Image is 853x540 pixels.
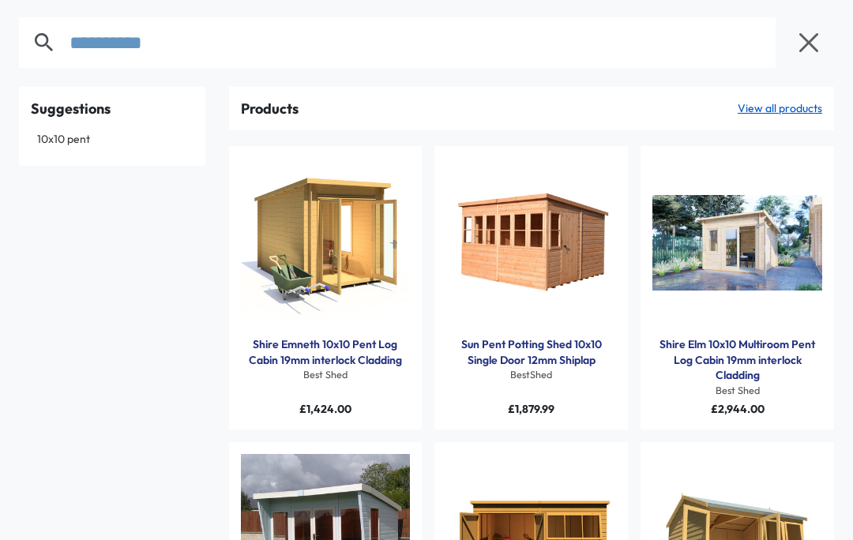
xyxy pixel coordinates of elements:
[738,101,822,117] a: View all products
[652,337,822,384] a: Shire Elm 10x10 Multiroom Pent Log Cabin 19mm interlock Cladding
[241,337,411,368] a: Shire Emneth 10x10 Pent Log Cabin 19mm interlock Cladding
[508,402,554,416] span: £1,879.99
[652,384,822,398] div: Best Shed
[241,158,411,328] img: Shire Emneth 10x10 Pent Log Cabin 19mm interlock Cladding - Best Shed
[241,99,299,118] div: Products
[241,158,411,328] a: Products: Shire Emneth 10x10 Pent Log Cabin 19mm interlock Cladding
[31,128,194,152] a: 10x10 pent
[446,337,616,368] a: Sun Pent Potting Shed 10x10 Single Door 12mm Shiplap
[31,99,194,118] div: Suggestions
[652,158,822,328] img: Shire Elm 10x10 Multiroom Pent Log Cabin 19mm interlock Cladding - Best Shed
[711,402,765,416] span: £2,944.00
[652,158,822,328] a: Products: Shire Elm 10x10 Multiroom Pent Log Cabin 19mm interlock Cladding
[446,158,616,328] a: Products: Sun Pent Potting Shed 10x10 Single Door 12mm Shiplap
[299,402,351,416] span: £1,424.00
[446,368,616,382] div: BestShed
[241,368,411,382] div: Best Shed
